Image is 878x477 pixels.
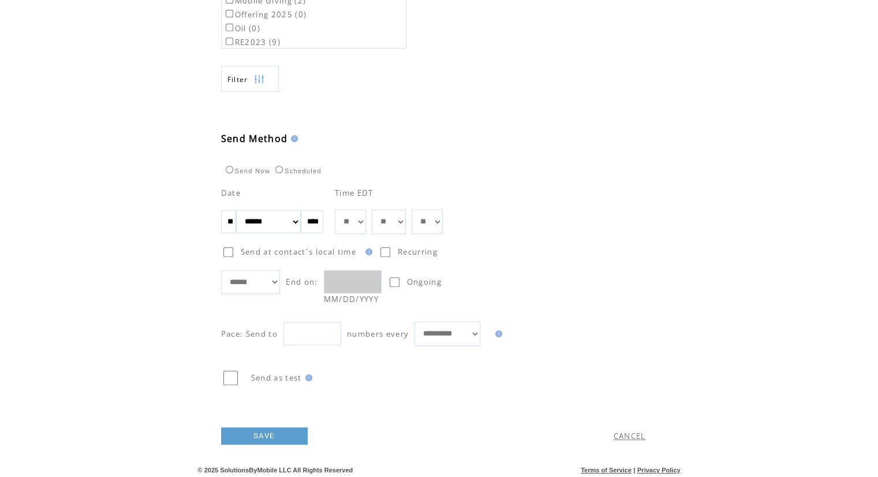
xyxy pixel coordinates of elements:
[275,166,283,173] input: Scheduled
[286,277,317,287] span: End on:
[362,248,372,255] img: help.gif
[198,467,353,474] span: © 2025 SolutionsByMobile LLC All Rights Reserved
[226,10,233,17] input: Offering 2025 (0)
[221,329,278,339] span: Pace: Send to
[221,132,288,145] span: Send Method
[223,167,270,174] label: Send Now
[581,467,632,474] a: Terms of Service
[226,24,233,31] input: Oil (0)
[226,166,233,173] input: Send Now
[223,9,307,20] label: Offering 2025 (0)
[223,37,281,47] label: RE2023 (9)
[254,66,264,92] img: filters.png
[614,431,646,441] a: CANCEL
[221,427,308,445] a: SAVE
[223,23,260,33] label: Oil (0)
[221,188,241,198] span: Date
[287,135,298,142] img: help.gif
[637,467,681,474] a: Privacy Policy
[398,247,438,257] span: Recurring
[226,38,233,45] input: RE2023 (9)
[347,329,409,339] span: numbers every
[241,247,356,257] span: Send at contact`s local time
[251,372,302,383] span: Send as test
[492,330,502,337] img: help.gif
[633,467,635,474] span: |
[324,294,379,304] span: MM/DD/YYYY
[335,188,373,198] span: Time EDT
[407,277,442,287] span: Ongoing
[227,74,248,84] span: Show filters
[221,66,279,92] a: Filter
[272,167,322,174] label: Scheduled
[302,374,312,381] img: help.gif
